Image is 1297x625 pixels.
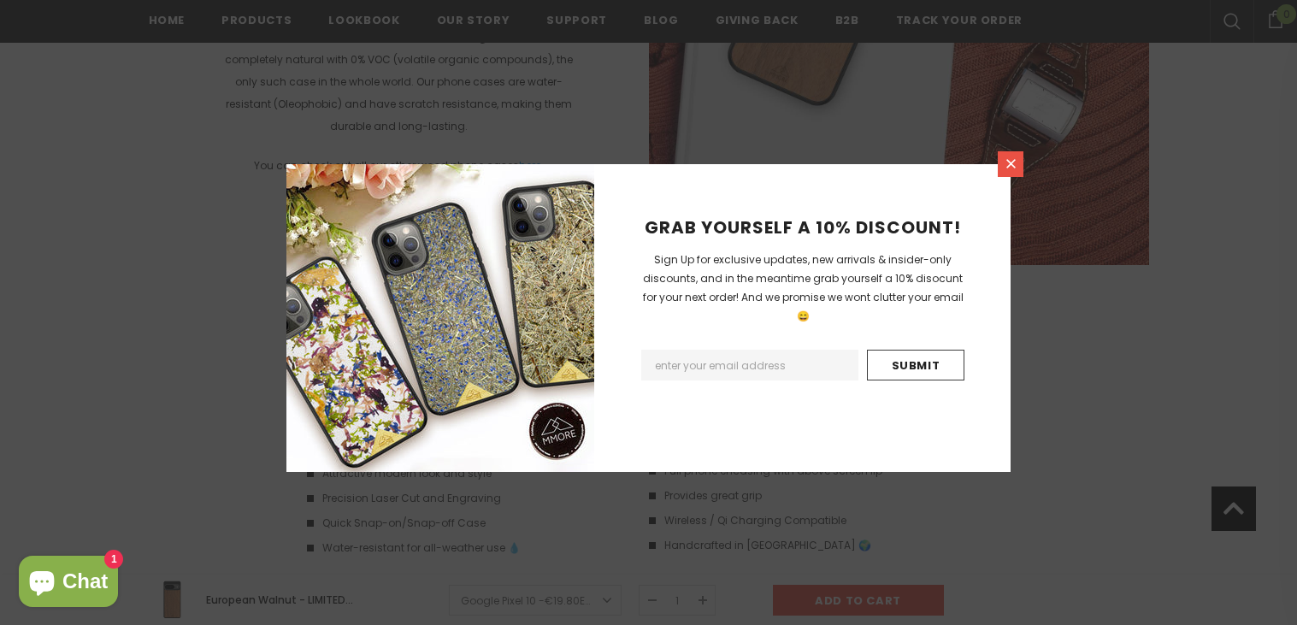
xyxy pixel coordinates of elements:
[641,350,858,380] input: Email Address
[643,252,964,323] span: Sign Up for exclusive updates, new arrivals & insider-only discounts, and in the meantime grab yo...
[14,556,123,611] inbox-online-store-chat: Shopify online store chat
[645,215,961,239] span: GRAB YOURSELF A 10% DISCOUNT!
[867,350,964,380] input: Submit
[998,151,1023,177] a: Close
